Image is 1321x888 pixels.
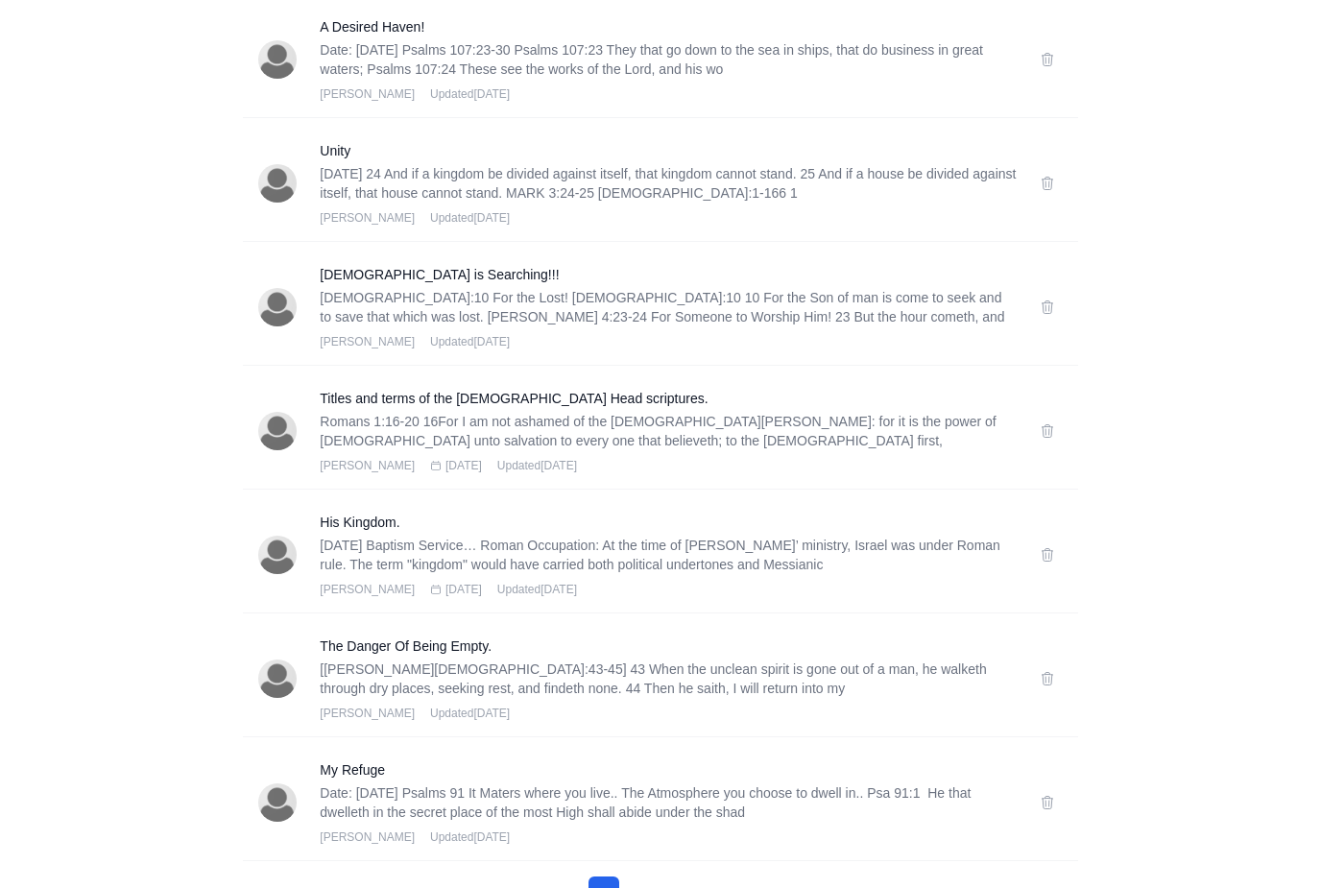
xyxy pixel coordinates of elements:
iframe: Drift Widget Chat Controller [1225,792,1298,865]
img: Darren Parker [258,412,297,450]
img: Darren Parker [258,40,297,79]
span: Updated [DATE] [430,86,510,102]
span: [PERSON_NAME] [320,582,415,597]
span: [PERSON_NAME] [320,829,415,845]
a: A Desired Haven! [320,17,1016,36]
a: Titles and terms of the [DEMOGRAPHIC_DATA] Head scriptures. [320,389,1016,408]
span: [PERSON_NAME] [320,706,415,721]
p: Date: [DATE] Psalms 107:23-30 Psalms 107:23 They that go down to the sea in ships, that do busine... [320,40,1016,79]
span: Updated [DATE] [497,582,577,597]
span: Updated [DATE] [430,210,510,226]
img: Darren Parker [258,783,297,822]
span: Updated [DATE] [430,334,510,349]
p: [DEMOGRAPHIC_DATA]:10 For the Lost! [DEMOGRAPHIC_DATA]:10 10 For the Son of man is come to seek a... [320,288,1016,326]
span: [PERSON_NAME] [320,86,415,102]
span: Updated [DATE] [497,458,577,473]
a: Unity [320,141,1016,160]
a: My Refuge [320,760,1016,780]
p: [[PERSON_NAME][DEMOGRAPHIC_DATA]:43-45] 43 When the unclean spirit is gone out of a man, he walke... [320,660,1016,698]
a: His Kingdom. [320,513,1016,532]
span: [PERSON_NAME] [320,334,415,349]
a: The Danger Of Being Empty. [320,636,1016,656]
img: Darren Parker [258,164,297,203]
img: Darren Parker [258,536,297,574]
p: [DATE] 24 And if a kingdom be divided against itself, that kingdom cannot stand. 25 And if a hous... [320,164,1016,203]
span: [DATE] [445,458,482,473]
p: [DATE] Baptism Service… Roman Occupation: At the time of [PERSON_NAME]’ ministry, Israel was unde... [320,536,1016,574]
img: Darren Parker [258,660,297,698]
a: [DEMOGRAPHIC_DATA] is Searching!!! [320,265,1016,284]
p: Date: [DATE] Psalms 91 It Maters where you live.. The Atmosphere you choose to dwell in.. Psa 91:... [320,783,1016,822]
span: [PERSON_NAME] [320,210,415,226]
span: Updated [DATE] [430,829,510,845]
img: Darren Parker [258,288,297,326]
span: Updated [DATE] [430,706,510,721]
p: Romans 1:16-20 16For I am not ashamed of the [DEMOGRAPHIC_DATA][PERSON_NAME]: for it is the power... [320,412,1016,450]
span: [PERSON_NAME] [320,458,415,473]
span: [DATE] [445,582,482,597]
